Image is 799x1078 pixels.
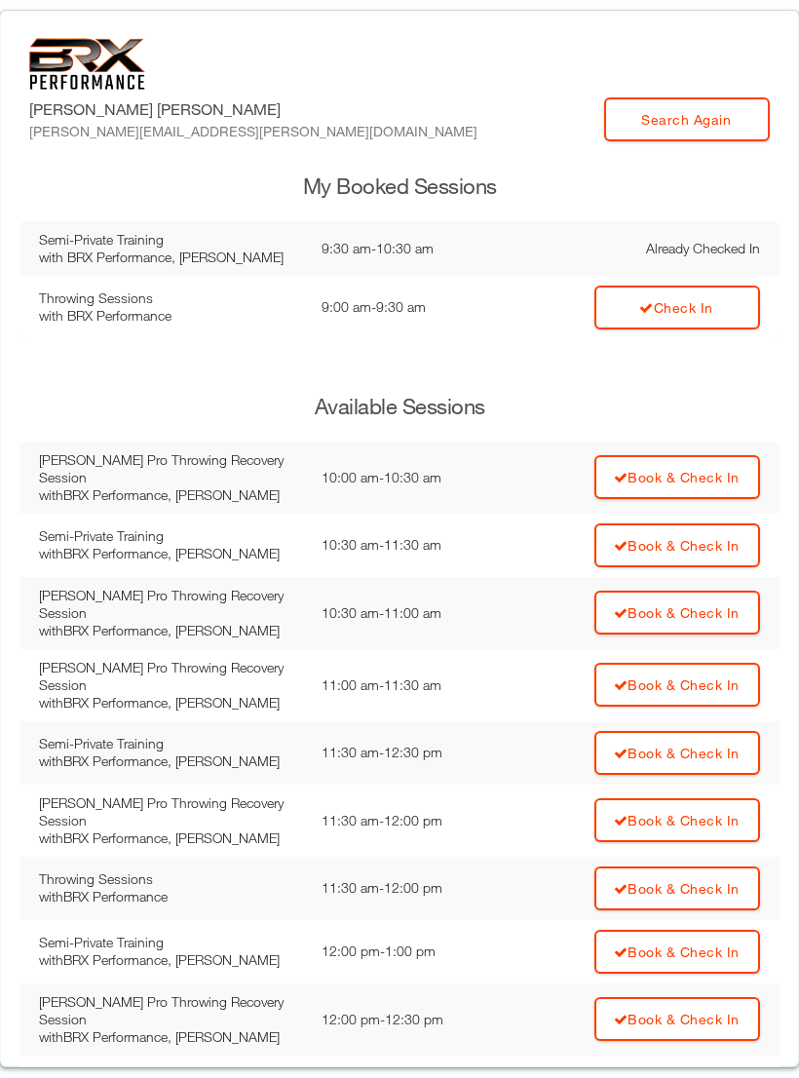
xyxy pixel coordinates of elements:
div: with BRX Performance, [PERSON_NAME] [39,694,302,712]
div: with BRX Performance, [PERSON_NAME] [39,249,302,266]
a: Book & Check In [594,798,760,842]
td: 10:30 am - 11:00 am [312,577,509,649]
label: [PERSON_NAME] [PERSON_NAME] [29,97,477,141]
a: Book & Check In [594,523,760,567]
div: [PERSON_NAME][EMAIL_ADDRESS][PERSON_NAME][DOMAIN_NAME] [29,121,477,141]
div: Semi-Private Training [39,231,302,249]
td: 11:30 am - 12:00 pm [312,857,509,920]
div: [PERSON_NAME] Pro Throwing Recovery Session [39,993,302,1028]
div: [PERSON_NAME] Pro Throwing Recovery Session [39,451,302,486]
h3: My Booked Sessions [19,172,780,202]
div: with BRX Performance, [PERSON_NAME] [39,951,302,969]
div: with BRX Performance, [PERSON_NAME] [39,622,302,639]
td: 9:00 am - 9:30 am [312,276,500,339]
td: 11:30 am - 12:30 pm [312,721,509,785]
div: [PERSON_NAME] Pro Throwing Recovery Session [39,587,302,622]
td: 10:00 am - 10:30 am [312,442,509,514]
div: with BRX Performance [39,888,302,905]
div: [PERSON_NAME] Pro Throwing Recovery Session [39,659,302,694]
div: Semi-Private Training [39,934,302,951]
a: Book & Check In [594,455,760,499]
div: [PERSON_NAME] Pro Throwing Recovery Session [39,794,302,829]
div: Semi-Private Training [39,527,302,545]
a: Book & Check In [594,866,760,910]
div: with BRX Performance, [PERSON_NAME] [39,752,302,770]
a: Book & Check In [594,930,760,974]
td: 12:00 pm - 12:30 pm [312,983,509,1056]
h3: Available Sessions [19,392,780,422]
td: 9:30 am - 10:30 am [312,221,500,276]
td: Already Checked In [500,221,780,276]
div: Throwing Sessions [39,289,302,307]
td: 11:00 am - 11:30 am [312,649,509,721]
div: with BRX Performance, [PERSON_NAME] [39,486,302,504]
td: 10:30 am - 11:30 am [312,514,509,577]
div: with BRX Performance [39,307,302,325]
a: Book & Check In [594,591,760,635]
img: 6f7da32581c89ca25d665dc3aae533e4f14fe3ef_original.svg [29,38,145,90]
td: 11:30 am - 12:00 pm [312,785,509,857]
div: with BRX Performance, [PERSON_NAME] [39,1028,302,1046]
div: Semi-Private Training [39,735,302,752]
a: Book & Check In [594,997,760,1041]
a: Check In [594,286,760,329]
a: Book & Check In [594,663,760,707]
a: Book & Check In [594,731,760,775]
div: Throwing Sessions [39,870,302,888]
div: with BRX Performance, [PERSON_NAME] [39,545,302,562]
td: 12:00 pm - 1:00 pm [312,920,509,983]
a: Search Again [604,97,770,141]
div: with BRX Performance, [PERSON_NAME] [39,829,302,847]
